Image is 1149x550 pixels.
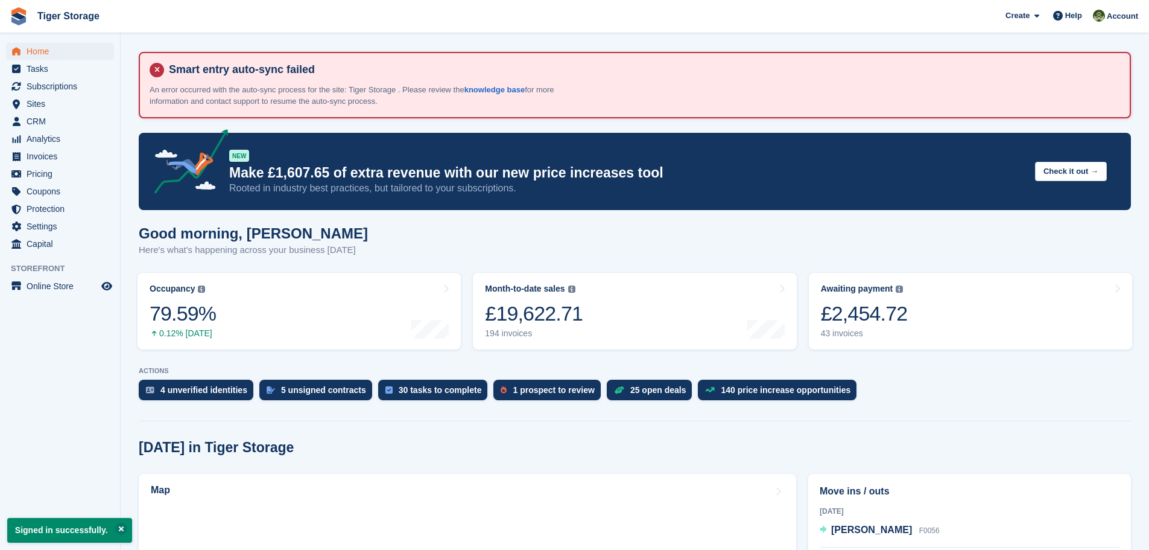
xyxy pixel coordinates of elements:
[27,60,99,77] span: Tasks
[821,301,908,326] div: £2,454.72
[164,63,1120,77] h4: Smart entry auto-sync failed
[501,386,507,394] img: prospect-51fa495bee0391a8d652442698ab0144808aea92771e9ea1ae160a38d050c398.svg
[896,286,903,293] img: icon-info-grey-7440780725fd019a000dd9b08b2336e03edf1995a4989e88bcd33f0948082b44.svg
[33,6,104,26] a: Tiger Storage
[229,164,1025,182] p: Make £1,607.65 of extra revenue with our new price increases tool
[100,279,114,293] a: Preview store
[698,380,863,406] a: 140 price increase opportunities
[6,113,114,130] a: menu
[27,43,99,60] span: Home
[485,328,583,339] div: 194 invoices
[493,380,606,406] a: 1 prospect to review
[139,243,368,257] p: Here's what's happening across your business [DATE]
[1065,10,1082,22] span: Help
[6,218,114,235] a: menu
[198,286,205,293] img: icon-info-grey-7440780725fd019a000dd9b08b2336e03edf1995a4989e88bcd33f0948082b44.svg
[27,113,99,130] span: CRM
[513,385,594,395] div: 1 prospect to review
[150,301,216,326] div: 79.59%
[160,385,247,395] div: 4 unverified identities
[151,485,170,496] h2: Map
[378,380,494,406] a: 30 tasks to complete
[229,182,1025,195] p: Rooted in industry best practices, but tailored to your subscriptions.
[139,440,294,456] h2: [DATE] in Tiger Storage
[150,328,216,339] div: 0.12% [DATE]
[27,218,99,235] span: Settings
[10,7,28,25] img: stora-icon-8386f47178a22dfd0bd8f6a31ec36ba5ce8667c1dd55bd0f319d3a0aa187defe.svg
[614,386,624,394] img: deal-1b604bf984904fb50ccaf53a9ad4b4a5d6e5aea283cecdc64d6e3604feb123c2.svg
[6,43,114,60] a: menu
[146,386,154,394] img: verify_identity-adf6edd0f0f0b5bbfe63781bf79b02c33cf7c696d77639b501bdc392416b5a36.svg
[150,284,195,294] div: Occupancy
[6,130,114,147] a: menu
[6,200,114,217] a: menu
[485,284,565,294] div: Month-to-date sales
[831,525,912,535] span: [PERSON_NAME]
[630,385,686,395] div: 25 open deals
[27,95,99,112] span: Sites
[820,523,940,539] a: [PERSON_NAME] F0056
[473,273,796,350] a: Month-to-date sales £19,622.71 194 invoices
[820,484,1119,499] h2: Move ins / outs
[27,183,99,200] span: Coupons
[139,367,1131,375] p: ACTIONS
[568,286,575,293] img: icon-info-grey-7440780725fd019a000dd9b08b2336e03edf1995a4989e88bcd33f0948082b44.svg
[27,78,99,95] span: Subscriptions
[821,284,893,294] div: Awaiting payment
[259,380,378,406] a: 5 unsigned contracts
[721,385,850,395] div: 140 price increase opportunities
[267,386,275,394] img: contract_signature_icon-13c848040528278c33f63329250d36e43548de30e8caae1d1a13099fd9432cc5.svg
[1093,10,1105,22] img: Matthew Ellwood
[6,183,114,200] a: menu
[281,385,366,395] div: 5 unsigned contracts
[820,506,1119,517] div: [DATE]
[6,60,114,77] a: menu
[464,85,525,94] a: knowledge base
[27,200,99,217] span: Protection
[809,273,1132,350] a: Awaiting payment £2,454.72 43 invoices
[705,387,715,392] img: price_increase_opportunities-93ffe204e8149a01c8c9dc8f82e8f89637d9d84a8eef4429ea346261dce0b2c0.svg
[1107,10,1138,22] span: Account
[6,235,114,252] a: menu
[6,165,114,182] a: menu
[821,328,908,339] div: 43 invoices
[7,518,132,543] p: Signed in successfully.
[27,165,99,182] span: Pricing
[6,78,114,95] a: menu
[27,278,99,295] span: Online Store
[138,273,461,350] a: Occupancy 79.59% 0.12% [DATE]
[1005,10,1030,22] span: Create
[139,380,259,406] a: 4 unverified identities
[6,95,114,112] a: menu
[11,263,120,275] span: Storefront
[144,129,229,198] img: price-adjustments-announcement-icon-8257ccfd72463d97f412b2fc003d46551f7dbcb40ab6d574587a9cd5c0d94...
[150,84,572,107] p: An error occurred with the auto-sync process for the site: Tiger Storage . Please review the for ...
[399,385,482,395] div: 30 tasks to complete
[607,380,698,406] a: 25 open deals
[229,150,249,162] div: NEW
[27,235,99,252] span: Capital
[139,225,368,241] h1: Good morning, [PERSON_NAME]
[385,386,393,394] img: task-75834270c22a3079a89374b754ae025e5fb1db73e45f91037f5363f120a921f8.svg
[27,130,99,147] span: Analytics
[1035,162,1107,182] button: Check it out →
[485,301,583,326] div: £19,622.71
[27,148,99,165] span: Invoices
[919,526,940,535] span: F0056
[6,148,114,165] a: menu
[6,278,114,295] a: menu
